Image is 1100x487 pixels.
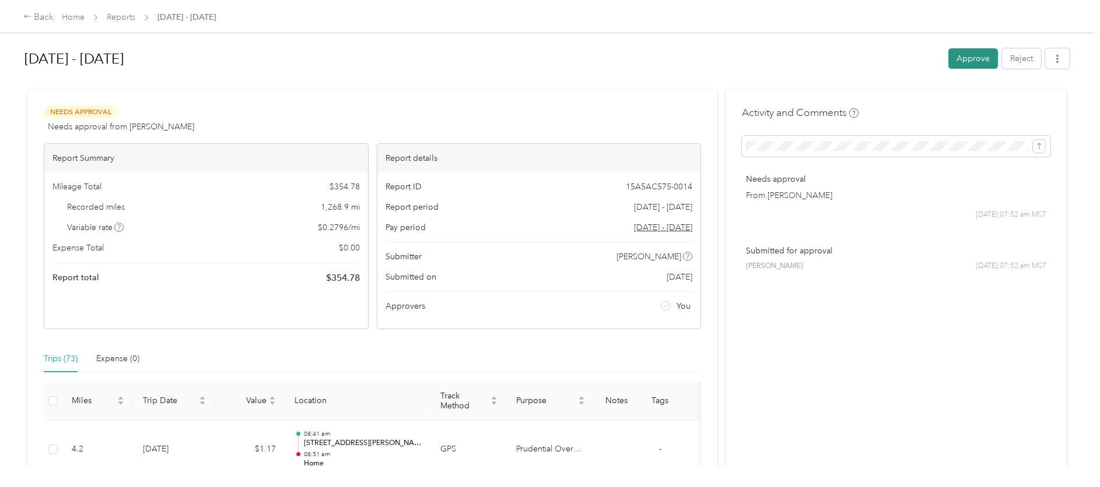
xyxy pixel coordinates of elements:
[386,271,436,283] span: Submitted on
[440,391,488,411] span: Track Method
[134,382,215,421] th: Trip Date
[386,300,425,312] span: Approvers
[377,144,701,172] div: Report details
[199,394,206,401] span: caret-up
[96,352,139,365] div: Expense (0)
[62,382,134,421] th: Miles
[386,250,422,263] span: Submitter
[1002,48,1041,69] button: Reject
[304,430,422,438] p: 08:41 am
[157,11,216,23] span: [DATE] - [DATE]
[746,189,1046,202] p: From [PERSON_NAME]
[269,400,276,407] span: caret-down
[269,394,276,401] span: caret-up
[667,271,692,283] span: [DATE]
[491,400,498,407] span: caret-down
[318,221,360,234] span: $ 0.2796 / mi
[742,105,859,120] h4: Activity and Comments
[199,400,206,407] span: caret-down
[746,261,803,271] span: [PERSON_NAME]
[386,181,422,193] span: Report ID
[578,394,585,401] span: caret-up
[948,48,998,69] button: Approve
[634,221,692,234] span: Go to pay period
[659,444,661,454] span: -
[52,242,104,254] span: Expense Total
[304,438,422,449] p: [STREET_ADDRESS][PERSON_NAME]
[616,250,681,263] span: [PERSON_NAME]
[285,382,431,421] th: Location
[626,181,692,193] span: 15A5AC575-0014
[976,261,1046,271] span: [DATE] 07:52 am MST
[304,458,422,469] p: Home
[215,382,285,421] th: Value
[330,181,360,193] span: $ 354.78
[67,221,124,234] span: Variable rate
[431,382,507,421] th: Track Method
[386,201,439,213] span: Report period
[52,181,101,193] span: Mileage Total
[48,121,194,133] span: Needs approval from [PERSON_NAME]
[507,382,594,421] th: Purpose
[677,300,691,312] span: You
[44,105,117,119] span: Needs Approval
[578,400,585,407] span: caret-down
[52,271,99,284] span: Report total
[107,12,135,22] a: Reports
[215,421,285,479] td: $1.17
[23,10,54,24] div: Back
[634,201,692,213] span: [DATE] - [DATE]
[386,221,426,234] span: Pay period
[67,201,125,213] span: Recorded miles
[225,396,267,405] span: Value
[339,242,360,254] span: $ 0.00
[326,271,360,285] span: $ 354.78
[304,450,422,458] p: 08:51 am
[117,400,124,407] span: caret-down
[746,245,1046,257] p: Submitted for approval
[117,394,124,401] span: caret-up
[1035,422,1100,487] iframe: Everlance-gr Chat Button Frame
[44,352,78,365] div: Trips (73)
[976,210,1046,220] span: [DATE] 07:52 am MST
[24,45,940,73] h1: Sep 1 - 30, 2025
[746,173,1046,185] p: Needs approval
[491,394,498,401] span: caret-up
[321,201,360,213] span: 1,268.9 mi
[594,382,638,421] th: Notes
[44,144,368,172] div: Report Summary
[62,12,85,22] a: Home
[134,421,215,479] td: [DATE]
[143,396,197,405] span: Trip Date
[516,396,576,405] span: Purpose
[431,421,507,479] td: GPS
[507,421,594,479] td: Prudential Overall Supply
[62,421,134,479] td: 4.2
[638,382,682,421] th: Tags
[72,396,115,405] span: Miles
